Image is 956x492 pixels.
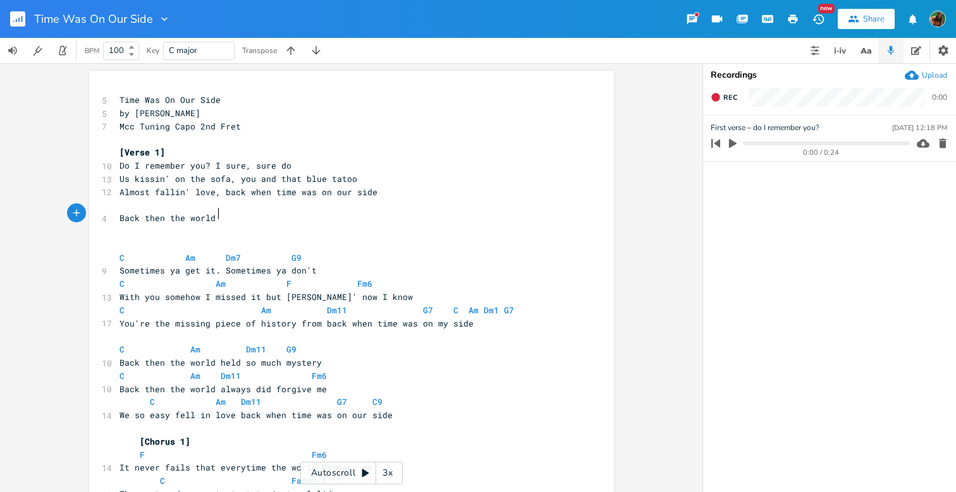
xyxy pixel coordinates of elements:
[286,344,297,355] span: G9
[337,396,347,407] span: G7
[120,121,241,132] span: Mcc Tuning Capo 2nd Fret
[818,4,835,13] div: New
[120,160,291,171] span: Do I remember you? I sure, sure do
[922,70,947,80] div: Upload
[312,370,327,381] span: Fm6
[120,304,125,316] span: C
[120,278,125,289] span: C
[376,462,399,484] div: 3x
[120,147,165,158] span: [Verse 1]
[120,383,327,395] span: Back then the world always did forgive me
[484,304,499,316] span: Dm1
[453,304,458,316] span: C
[863,13,885,25] div: Share
[905,68,947,82] button: Upload
[120,252,125,263] span: C
[723,93,737,102] span: Rec
[932,93,947,101] div: 0:00
[120,186,377,198] span: Almost fallin' love, back when time was on our side
[150,396,155,407] span: C
[312,449,327,460] span: Fm6
[140,449,145,460] span: F
[286,278,291,289] span: F
[120,462,372,473] span: It never fails that everytime the world Disowns me
[291,475,327,486] span: Fadd9/A
[838,9,895,29] button: Share
[327,304,347,316] span: Dm11
[34,13,153,25] span: Time Was On Our Side
[216,278,226,289] span: Am
[929,11,946,27] img: Susan Rowe
[706,87,742,107] button: Rec
[469,304,479,316] span: Am
[120,173,357,184] span: Us kissin' on the sofa, you and that blue tatoo
[185,252,195,263] span: Am
[711,122,819,134] span: First verse – do I remember you?
[120,318,474,329] span: You're the missing piece of history from back when time was on my side
[806,8,831,30] button: New
[147,47,159,54] div: Key
[190,344,200,355] span: Am
[120,94,221,105] span: Time Was On Our Side
[120,409,393,421] span: We so easy fell in love back when time was on our side
[504,304,514,316] span: G7
[120,265,317,276] span: Sometimes ya get it. Sometimes ya don't
[169,45,197,56] span: C major
[216,396,226,407] span: Am
[241,396,261,407] span: Dm11
[120,107,200,119] span: by [PERSON_NAME]
[120,291,413,303] span: With you somehow I missed it but [PERSON_NAME]' now I know
[221,370,241,381] span: Dm11
[423,304,433,316] span: G7
[357,278,372,289] span: Fm6
[261,304,271,316] span: Am
[242,47,277,54] div: Transpose
[140,436,190,447] span: [Chorus 1]
[120,212,216,224] span: Back then the world
[300,462,403,484] div: Autoscroll
[246,344,266,355] span: Dm11
[120,357,322,368] span: Back then the world held so much mystery
[291,252,302,263] span: G9
[733,149,910,156] div: 0:00 / 0:24
[120,370,125,381] span: C
[892,124,947,131] div: [DATE] 12:18 PM
[711,71,948,80] div: Recordings
[226,252,241,263] span: Dm7
[120,344,125,355] span: C
[190,370,200,381] span: Am
[160,475,165,486] span: C
[372,396,383,407] span: C9
[85,47,99,54] div: BPM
